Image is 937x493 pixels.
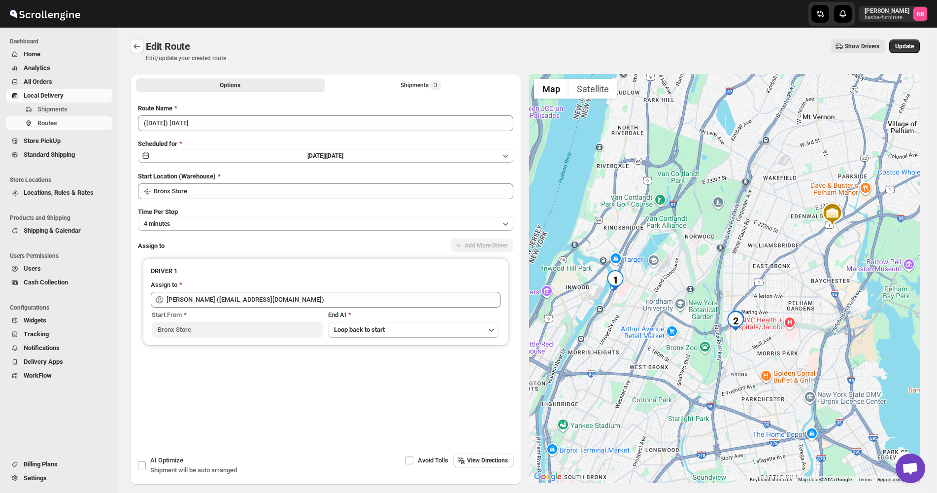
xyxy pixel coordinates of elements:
button: Notifications [6,341,112,355]
span: Delivery Apps [24,358,63,365]
span: Nael Basha [913,7,927,21]
button: Locations, Rules & Rates [6,186,112,200]
span: Scheduled for [138,140,177,147]
span: Analytics [24,64,50,71]
span: Store PickUp [24,137,61,144]
button: Billing Plans [6,458,112,471]
p: Edit/update your created route [146,54,226,62]
span: Shipment will be auto arranged [150,466,237,474]
span: Cash Collection [24,279,68,286]
button: Update [889,39,920,53]
input: Search assignee [167,292,501,308]
div: 1 [605,270,625,290]
button: Users [6,262,112,276]
span: Avoid Tolls [418,457,448,464]
span: Products and Shipping [10,214,113,222]
div: All Route Options [130,96,521,420]
span: Assign to [138,242,165,249]
span: Routes [37,119,57,127]
span: Notifications [24,344,60,352]
h3: DRIVER 1 [151,266,501,276]
span: Options [220,81,240,89]
span: Start From [152,311,182,318]
div: 2 [726,311,745,331]
div: Open chat [896,454,925,483]
span: Tracking [24,330,49,338]
span: WorkFlow [24,372,52,379]
span: [DATE] [326,152,343,159]
button: Show Drivers [831,39,885,53]
input: Eg: Bengaluru Route [138,115,513,131]
button: Routes [130,39,144,53]
button: 4 minutes [138,217,513,231]
button: All Orders [6,75,112,89]
span: View Directions [467,457,508,464]
button: WorkFlow [6,369,112,383]
span: Billing Plans [24,460,58,468]
p: [PERSON_NAME] [865,7,909,15]
span: Home [24,50,40,58]
button: Shipping & Calendar [6,224,112,238]
span: AI Optimize [150,457,183,464]
button: Loop back to start [328,322,500,338]
a: Terms (opens in new tab) [858,477,871,482]
button: [DATE]|[DATE] [138,149,513,163]
button: Delivery Apps [6,355,112,369]
span: Local Delivery [24,92,64,99]
button: Tracking [6,327,112,341]
img: ScrollEngine [8,1,82,26]
span: Widgets [24,317,46,324]
button: Show satellite imagery [569,79,617,99]
span: Update [895,42,914,50]
span: Store Locations [10,176,113,184]
button: All Route Options [136,78,325,92]
button: Analytics [6,61,112,75]
div: 3 [726,311,746,330]
span: Settings [24,474,47,482]
span: Route Name [138,105,172,112]
span: [DATE] | [307,152,326,159]
div: End At [328,310,500,320]
p: basha-furniture [865,15,909,21]
span: Users Permissions [10,252,113,260]
img: Google [532,470,564,483]
a: Report a map error [877,477,917,482]
span: Shipments [37,106,67,113]
span: Standard Shipping [24,151,75,158]
button: Map camera controls [895,452,915,471]
button: Cash Collection [6,276,112,289]
span: Locations, Rules & Rates [24,189,94,196]
span: Shipping & Calendar [24,227,81,234]
div: Assign to [151,280,177,290]
button: Settings [6,471,112,485]
button: Show street map [534,79,569,99]
input: Search location [154,183,513,199]
span: 3 [434,81,437,89]
div: Shipments [401,80,441,90]
span: Edit Route [146,40,190,52]
span: Loop back to start [334,326,385,333]
button: Shipments [6,103,112,116]
span: Configurations [10,304,113,312]
text: NB [917,11,924,17]
button: User menu [859,6,928,22]
span: Start Location (Warehouse) [138,173,216,180]
a: Open this area in Google Maps (opens a new window) [532,470,564,483]
button: Routes [6,116,112,130]
span: Time Per Stop [138,208,178,215]
span: All Orders [24,78,52,85]
span: Dashboard [10,37,113,45]
button: Widgets [6,314,112,327]
span: Users [24,265,41,272]
span: 4 minutes [144,220,170,228]
span: Map data ©2025 Google [798,477,852,482]
button: Home [6,47,112,61]
button: Selected Shipments [327,78,515,92]
button: Keyboard shortcuts [750,476,792,483]
span: Show Drivers [845,42,879,50]
button: View Directions [453,454,514,467]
